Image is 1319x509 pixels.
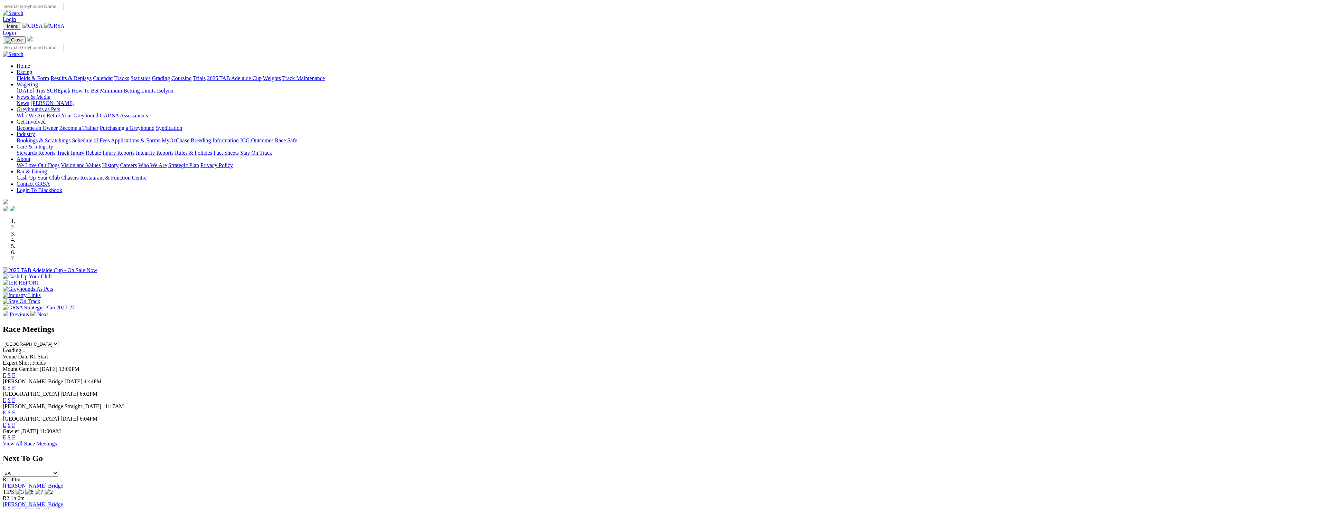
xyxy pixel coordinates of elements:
a: Cash Up Your Club [17,175,60,181]
span: [DATE] [60,391,78,397]
img: Industry Links [3,292,41,298]
a: GAP SA Assessments [100,113,148,118]
a: Bar & Dining [17,169,47,174]
a: E [3,385,6,391]
span: R1 Start [30,354,48,359]
a: Isolynx [157,88,173,94]
a: F [12,434,15,440]
span: Expert [3,360,18,366]
a: Injury Reports [102,150,134,156]
img: 3 [16,489,24,495]
img: facebook.svg [3,206,8,211]
a: F [12,422,15,428]
a: E [3,410,6,415]
a: [DATE] Tips [17,88,45,94]
a: Race Safe [275,137,297,143]
a: [PERSON_NAME] Bridge [3,501,63,507]
span: Date [18,354,28,359]
a: Purchasing a Greyhound [100,125,154,131]
a: S [8,410,11,415]
a: Integrity Reports [136,150,173,156]
a: Who We Are [138,162,167,168]
a: S [8,372,11,378]
a: Stay On Track [240,150,272,156]
span: 11:17AM [103,403,124,409]
button: Toggle navigation [3,36,26,44]
h2: Race Meetings [3,325,1316,334]
span: [PERSON_NAME] Bridge Straight [3,403,82,409]
a: Statistics [131,75,151,81]
img: Search [3,10,23,16]
a: E [3,422,6,428]
a: News & Media [17,94,50,100]
a: Trials [193,75,206,81]
a: Strategic Plan [168,162,199,168]
div: Get Involved [17,125,1316,131]
a: Track Injury Rebate [57,150,101,156]
span: Menu [7,23,18,29]
img: 2025 TAB Adelaide Cup - On Sale Now [3,267,97,273]
span: Gawler [3,428,19,434]
img: Stay On Track [3,298,40,305]
a: Wagering [17,81,38,87]
a: Track Maintenance [282,75,325,81]
div: Wagering [17,88,1316,94]
a: Syndication [156,125,182,131]
span: [DATE] [83,403,101,409]
a: Chasers Restaurant & Function Centre [61,175,147,181]
img: twitter.svg [10,206,15,211]
div: News & Media [17,100,1316,106]
a: SUREpick [47,88,70,94]
img: GRSA [22,23,43,29]
a: E [3,397,6,403]
span: 1h 6m [11,495,25,501]
a: MyOzChase [162,137,189,143]
div: Care & Integrity [17,150,1316,156]
a: Retire Your Greyhound [47,113,98,118]
img: 8 [25,489,34,495]
a: Get Involved [17,119,46,125]
div: Greyhounds as Pets [17,113,1316,119]
a: Racing [17,69,32,75]
a: Weights [263,75,281,81]
span: [GEOGRAPHIC_DATA] [3,391,59,397]
img: IER REPORT [3,280,39,286]
span: [DATE] [40,366,58,372]
span: 6:04PM [80,416,98,422]
span: [DATE] [60,416,78,422]
a: ICG Outcomes [240,137,273,143]
a: Next [30,311,48,317]
img: logo-grsa-white.png [3,199,8,204]
a: 2025 TAB Adelaide Cup [207,75,262,81]
a: Contact GRSA [17,181,50,187]
img: Search [3,51,23,57]
a: View All Race Meetings [3,441,57,446]
a: F [12,372,15,378]
a: Fact Sheets [214,150,239,156]
a: Coursing [171,75,192,81]
span: R2 [3,495,9,501]
a: About [17,156,30,162]
img: 2 [45,489,53,495]
img: Greyhounds As Pets [3,286,53,292]
a: F [12,410,15,415]
a: [PERSON_NAME] Bridge [3,483,63,489]
a: Fields & Form [17,75,49,81]
a: S [8,434,11,440]
a: Greyhounds as Pets [17,106,60,112]
img: logo-grsa-white.png [27,36,32,41]
span: 11:00AM [40,428,61,434]
a: Calendar [93,75,113,81]
span: Venue [3,354,17,359]
span: Mount Gambier [3,366,38,372]
a: S [8,422,11,428]
div: Bar & Dining [17,175,1316,181]
div: Racing [17,75,1316,81]
img: GRSA [44,23,65,29]
a: F [12,397,15,403]
a: Login To Blackbook [17,187,62,193]
a: Breeding Information [191,137,239,143]
span: [GEOGRAPHIC_DATA] [3,416,59,422]
span: [DATE] [65,378,83,384]
span: Loading... [3,347,25,353]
